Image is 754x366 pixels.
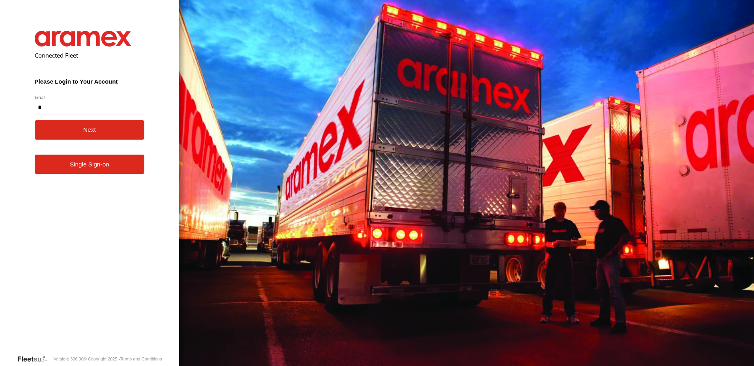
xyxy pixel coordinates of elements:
[120,357,162,361] a: Terms and Conditions
[84,357,162,361] div: © Copyright 2025 -
[35,31,132,47] img: Aramex
[35,155,145,174] a: Single Sign-on
[17,355,53,363] a: Visit our Website
[35,120,145,140] button: Next
[35,94,145,100] label: Email
[53,357,83,361] div: Version: 306.00
[35,51,145,59] h2: Connected Fleet
[35,78,145,85] h3: Please Login to Your Account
